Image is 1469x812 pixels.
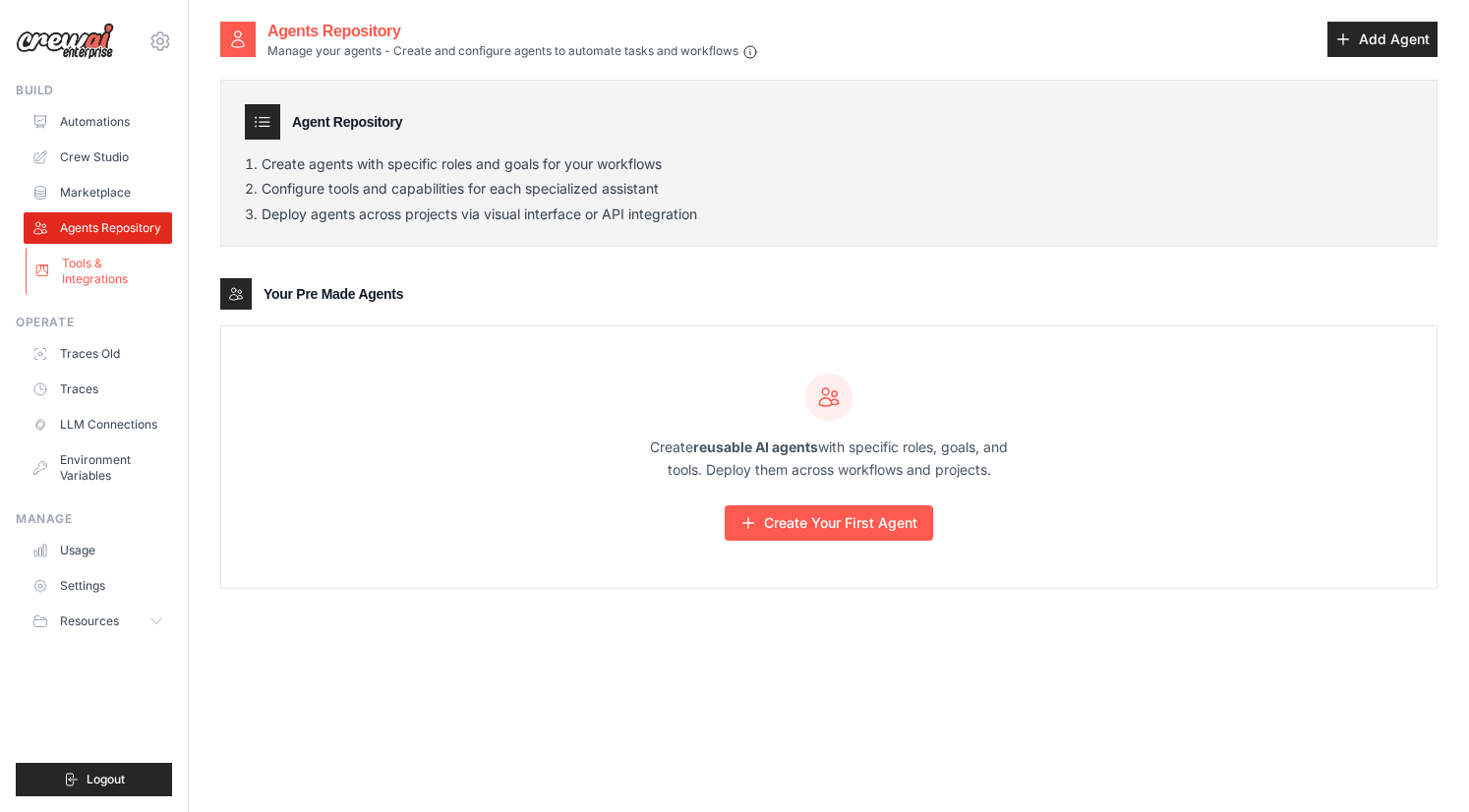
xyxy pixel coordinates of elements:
[640,436,1018,482] p: Create with specific roles, goals, and tools. Deploy them across workflows and projects.
[24,177,172,208] a: Marketplace
[24,374,172,405] a: Traces
[24,409,172,440] a: LLM Connections
[24,535,172,566] a: Usage
[245,155,1413,173] li: Create agents with specific roles and goals for your workflows
[725,505,933,541] a: Create Your First Agent
[245,180,1413,198] li: Configure tools and capabilities for each specialized assistant
[24,142,172,173] a: Crew Studio
[24,106,172,138] a: Automations
[87,772,125,787] span: Logout
[245,205,1413,223] li: Deploy agents across projects via visual interface or API integration
[24,570,172,602] a: Settings
[16,315,172,330] div: Operate
[292,112,402,132] h3: Agent Repository
[16,83,172,98] div: Build
[24,606,172,637] button: Resources
[26,248,174,295] a: Tools & Integrations
[16,23,114,60] img: Logo
[16,511,172,527] div: Manage
[264,284,403,304] h3: Your Pre Made Agents
[267,43,758,60] p: Manage your agents - Create and configure agents to automate tasks and workflows
[1327,22,1438,57] a: Add Agent
[267,20,758,43] h2: Agents Repository
[24,212,172,244] a: Agents Repository
[60,613,119,629] span: Resources
[693,438,818,455] strong: reusable AI agents
[24,444,172,492] a: Environment Variables
[24,338,172,370] a: Traces Old
[16,763,172,796] button: Logout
